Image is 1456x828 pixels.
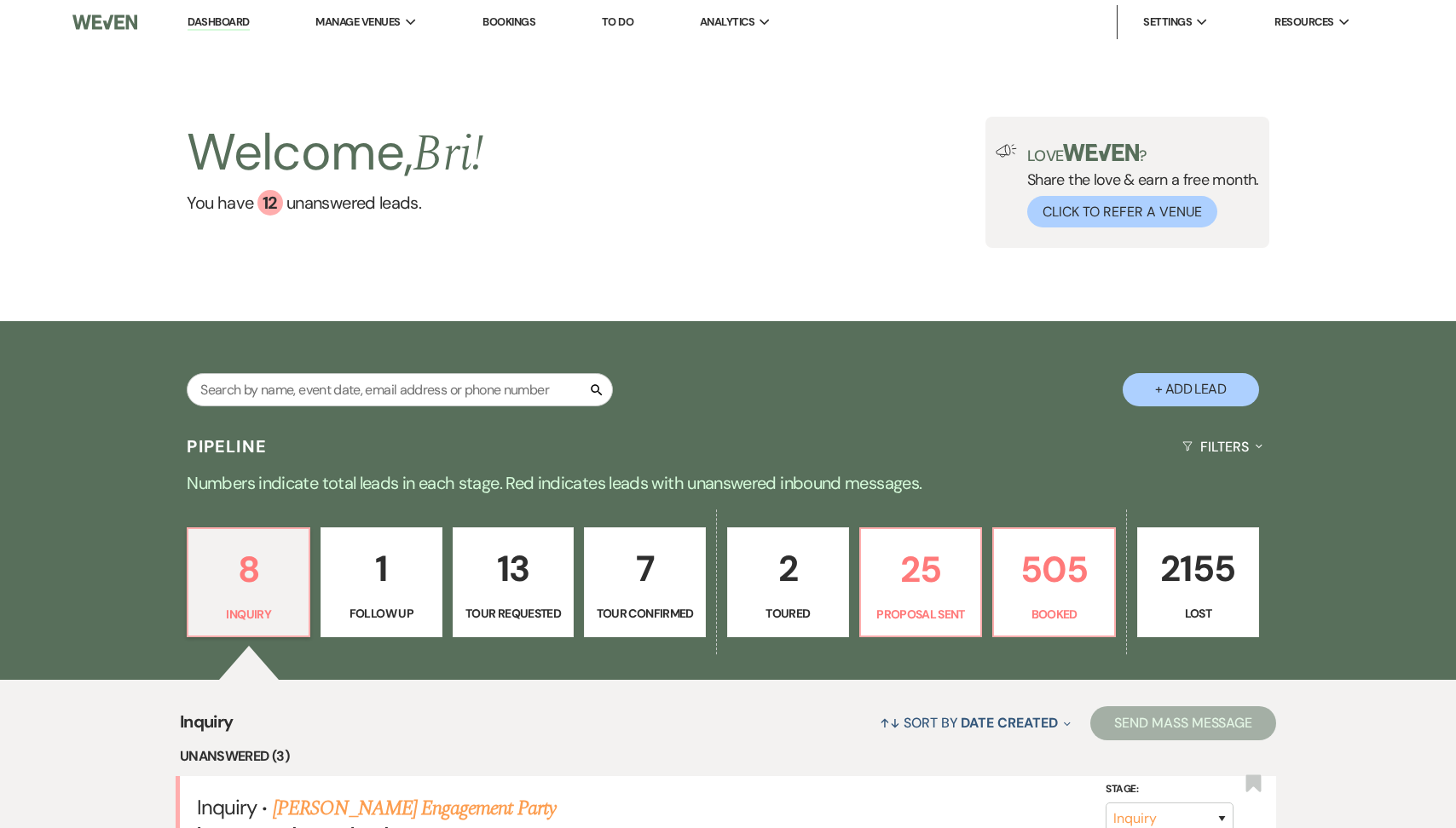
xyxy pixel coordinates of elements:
[871,541,971,598] p: 25
[180,745,1276,768] li: Unanswered (3)
[738,604,838,623] p: Toured
[187,117,483,190] h2: Welcome,
[187,434,267,458] h3: Pipeline
[1143,14,1192,31] span: Settings
[738,540,838,597] p: 2
[315,14,400,31] span: Manage Venues
[197,794,257,820] span: Inquiry
[453,527,575,638] a: 13Tour Requested
[1090,706,1276,740] button: Send Mass Message
[72,4,137,40] img: Weven Logo
[1063,144,1139,161] img: weven-logo-green.svg
[482,14,535,29] a: Bookings
[992,527,1116,638] a: 505Booked
[595,540,695,597] p: 7
[187,527,310,638] a: 8Inquiry
[859,527,983,638] a: 25Proposal Sent
[873,700,1078,745] button: Sort By Date Created
[1176,424,1268,469] button: Filters
[1137,527,1259,638] a: 2155Lost
[1027,196,1217,227] button: Click to Refer a Venue
[464,604,563,623] p: Tour Requested
[996,144,1017,158] img: loud-speaker-illustration.svg
[1004,541,1104,598] p: 505
[464,540,563,597] p: 13
[114,469,1342,497] p: Numbers indicate total leads in each stage. Red indicates leads with unanswered inbound messages.
[1027,144,1259,164] p: Love ?
[595,604,695,623] p: Tour Confirmed
[257,190,283,216] div: 12
[1017,144,1259,227] div: Share the love & earn a free month.
[1148,604,1248,623] p: Lost
[187,190,483,216] a: You have 12 unanswered leads.
[180,709,234,745] span: Inquiry
[961,714,1057,732] span: Date Created
[584,527,706,638] a: 7Tour Confirmed
[1274,14,1333,31] span: Resources
[871,605,971,624] p: Proposal Sent
[199,541,298,598] p: 8
[332,540,431,597] p: 1
[602,14,633,29] a: To Do
[273,793,556,824] a: [PERSON_NAME] Engagement Party
[1123,373,1259,406] button: + Add Lead
[880,714,900,732] span: ↑↓
[332,604,431,623] p: Follow Up
[700,14,754,31] span: Analytics
[187,373,613,406] input: Search by name, event date, email address or phone number
[1004,605,1104,624] p: Booked
[199,605,298,624] p: Inquiry
[188,14,249,31] a: Dashboard
[1148,540,1248,597] p: 2155
[413,115,483,193] span: Bri !
[727,527,849,638] a: 2Toured
[1106,780,1234,799] label: Stage:
[321,527,442,638] a: 1Follow Up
